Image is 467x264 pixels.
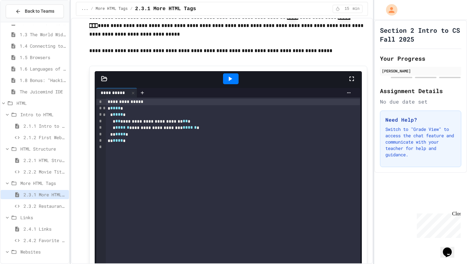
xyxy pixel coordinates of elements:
h1: Section 2 Intro to CS Fall 2025 [380,26,461,44]
span: The Juicemind IDE [20,88,66,95]
span: / [130,6,132,11]
p: Switch to "Grade View" to access the chat feature and communicate with your teacher for help and ... [385,126,456,158]
h3: Need Help? [385,116,456,124]
span: 1.8 Bonus: "Hacking" The Web [20,77,66,84]
span: 2.4.2 Favorite Links [24,237,66,244]
span: 1.4 Connecting to a Website [20,43,66,49]
span: ... [81,6,88,11]
iframe: chat widget [440,239,461,258]
div: Chat with us now!Close [3,3,44,40]
span: min [353,6,360,11]
span: 2.1.2 First Webpage [24,134,66,141]
span: 2.2.2 Movie Title [24,168,66,175]
span: HTML [17,100,66,106]
span: 2.4.1 Links [24,226,66,232]
span: 2.2.1 HTML Structure [24,157,66,164]
span: Websites [20,248,66,255]
div: My Account [379,3,399,17]
button: Back to Teams [6,4,64,18]
span: Intro to HTML [20,111,66,118]
iframe: chat widget [414,211,461,238]
span: Links [20,214,66,221]
span: HTML Structure [20,146,66,152]
span: 1.6 Languages of the Web [20,65,66,72]
span: 2.3.1 More HTML Tags [24,191,66,198]
span: 2.3.1 More HTML Tags [135,5,196,13]
span: 1.5 Browsers [20,54,66,61]
span: Back to Teams [25,8,54,15]
span: / [91,6,93,11]
span: More HTML Tags [20,180,66,186]
h2: Assignment Details [380,86,461,95]
div: [PERSON_NAME] [382,68,459,74]
span: 2.1.1 Intro to HTML [24,123,66,129]
span: More HTML Tags [96,6,128,11]
span: 1.3 The World Wide Web [20,31,66,38]
span: 15 [342,6,352,11]
span: 2.3.2 Restaurant Menu [24,203,66,209]
h2: Your Progress [380,54,461,63]
div: No due date set [380,98,461,105]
